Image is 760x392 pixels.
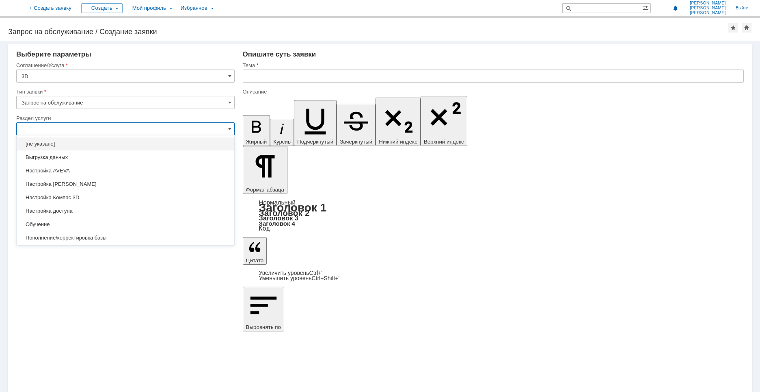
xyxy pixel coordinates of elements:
[16,63,233,68] div: Соглашение/Услуга
[728,23,738,33] div: Добавить в избранное
[22,208,229,214] span: Настройка доступа
[259,270,323,276] a: Increase
[273,139,291,145] span: Курсив
[16,50,91,58] span: Выберите параметры
[690,1,726,6] span: [PERSON_NAME]
[243,287,284,331] button: Выровнять по
[259,275,340,281] a: Decrease
[22,168,229,174] span: Настройка AVEVA
[311,275,339,281] span: Ctrl+Shift+'
[243,63,742,68] div: Тема
[690,11,726,15] span: [PERSON_NAME]
[246,187,284,193] span: Формат абзаца
[22,181,229,187] span: Настройка [PERSON_NAME]
[81,3,123,13] div: Создать
[742,23,751,33] div: Сделать домашней страницей
[309,270,323,276] span: Ctrl+'
[22,141,229,147] span: [не указано]
[246,139,267,145] span: Жирный
[424,139,464,145] span: Верхний индекс
[259,225,270,232] a: Код
[259,208,310,218] a: Заголовок 2
[259,220,295,227] a: Заголовок 4
[243,270,744,281] div: Цитата
[16,115,233,121] div: Раздел услуги
[22,221,229,228] span: Обучение
[421,96,467,146] button: Верхний индекс
[259,199,296,206] a: Нормальный
[340,139,372,145] span: Зачеркнутый
[8,28,728,36] div: Запрос на обслуживание / Создание заявки
[642,4,650,11] span: Расширенный поиск
[243,115,270,146] button: Жирный
[243,146,287,194] button: Формат абзаца
[259,201,327,214] a: Заголовок 1
[243,200,744,231] div: Формат абзаца
[690,6,726,11] span: [PERSON_NAME]
[243,89,742,94] div: Описание
[297,139,333,145] span: Подчеркнутый
[294,100,337,146] button: Подчеркнутый
[337,104,376,146] button: Зачеркнутый
[22,235,229,241] span: Пополнение/корректировка базы
[259,214,298,222] a: Заголовок 3
[270,119,294,146] button: Курсив
[376,98,421,146] button: Нижний индекс
[243,50,316,58] span: Опишите суть заявки
[243,237,267,265] button: Цитата
[379,139,417,145] span: Нижний индекс
[22,194,229,201] span: Настройка Компас 3D
[246,324,281,330] span: Выровнять по
[16,89,233,94] div: Тип заявки
[246,257,264,264] span: Цитата
[22,154,229,161] span: Выгрузка данных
